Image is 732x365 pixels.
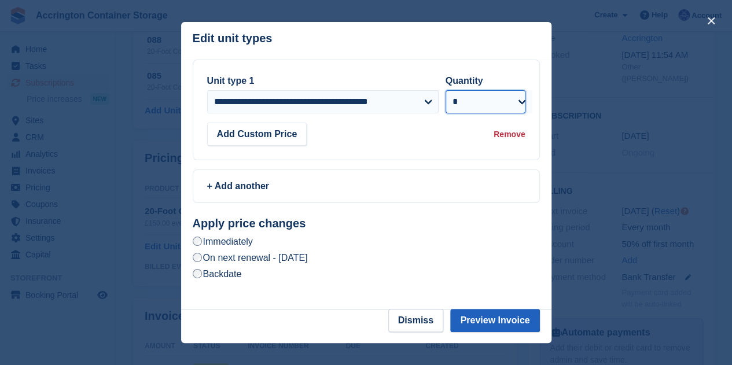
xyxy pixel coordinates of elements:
[193,169,540,203] a: + Add another
[702,12,720,30] button: close
[193,252,308,264] label: On next renewal - [DATE]
[193,268,242,280] label: Backdate
[494,128,525,141] div: Remove
[207,179,525,193] div: + Add another
[450,309,539,332] button: Preview Invoice
[193,235,253,248] label: Immediately
[207,76,255,86] label: Unit type 1
[446,76,483,86] label: Quantity
[193,217,306,230] strong: Apply price changes
[193,32,273,45] p: Edit unit types
[193,269,202,278] input: Backdate
[388,309,443,332] button: Dismiss
[193,237,202,246] input: Immediately
[207,123,307,146] button: Add Custom Price
[193,253,202,262] input: On next renewal - [DATE]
